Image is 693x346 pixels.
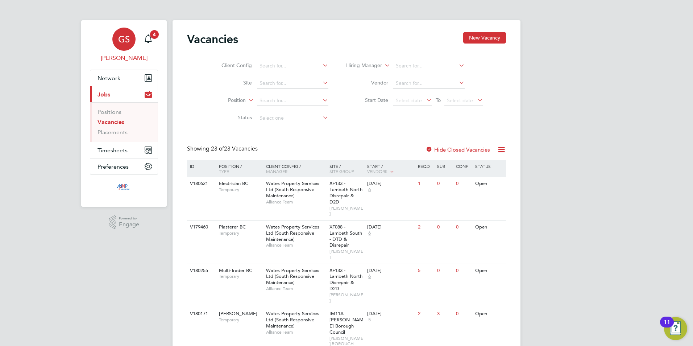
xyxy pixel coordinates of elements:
[435,264,454,277] div: 0
[188,177,213,190] div: V180621
[367,317,372,323] span: 5
[473,307,505,321] div: Open
[210,62,252,69] label: Client Config
[266,180,319,199] span: Wates Property Services Ltd (South Responsive Maintenance)
[97,91,110,98] span: Jobs
[266,168,287,174] span: Manager
[329,224,362,248] span: XF088 - Lambeth South - DTD & Disrepair
[188,264,213,277] div: V180255
[367,311,414,317] div: [DATE]
[90,28,158,62] a: GS[PERSON_NAME]
[188,221,213,234] div: V179460
[187,145,259,153] div: Showing
[454,160,473,172] div: Conf
[90,158,158,174] button: Preferences
[264,160,328,177] div: Client Config /
[266,286,326,292] span: Alliance Team
[473,264,505,277] div: Open
[119,222,139,228] span: Engage
[266,242,326,248] span: Alliance Team
[211,145,224,152] span: 23 of
[97,147,128,154] span: Timesheets
[266,199,326,205] span: Alliance Team
[329,310,364,335] span: IM11A - [PERSON_NAME] Borough Council
[473,160,505,172] div: Status
[473,221,505,234] div: Open
[219,168,229,174] span: Type
[454,221,473,234] div: 0
[367,187,372,193] span: 6
[454,264,473,277] div: 0
[90,54,158,62] span: George Stacey
[416,177,435,190] div: 1
[329,248,364,260] span: [PERSON_NAME]
[266,267,319,286] span: Wates Property Services Ltd (South Responsive Maintenance)
[210,79,252,86] label: Site
[266,329,326,335] span: Alliance Team
[329,292,364,303] span: [PERSON_NAME]
[416,264,435,277] div: 5
[219,187,262,193] span: Temporary
[257,96,328,106] input: Search for...
[219,224,246,230] span: Plasterer BC
[396,97,422,104] span: Select date
[473,177,505,190] div: Open
[416,160,435,172] div: Reqd
[114,182,134,194] img: mmpconsultancy-logo-retina.png
[454,177,473,190] div: 0
[346,79,388,86] label: Vendor
[393,78,465,88] input: Search for...
[150,30,159,39] span: 4
[97,129,128,136] a: Placements
[213,160,264,177] div: Position /
[97,108,121,115] a: Positions
[266,310,319,329] span: Wates Property Services Ltd (South Responsive Maintenance)
[109,215,140,229] a: Powered byEngage
[97,75,120,82] span: Network
[219,230,262,236] span: Temporary
[329,205,364,217] span: [PERSON_NAME]
[81,20,167,207] nav: Main navigation
[435,307,454,321] div: 3
[219,267,252,273] span: Multi-Trader BC
[367,273,372,280] span: 6
[447,97,473,104] span: Select date
[90,182,158,194] a: Go to home page
[365,160,416,178] div: Start /
[187,32,238,46] h2: Vacancies
[416,307,435,321] div: 2
[416,221,435,234] div: 2
[257,61,328,71] input: Search for...
[90,142,158,158] button: Timesheets
[97,119,124,125] a: Vacancies
[367,168,387,174] span: Vendors
[435,221,454,234] div: 0
[266,224,319,242] span: Wates Property Services Ltd (South Responsive Maintenance)
[219,273,262,279] span: Temporary
[367,268,414,274] div: [DATE]
[210,114,252,121] label: Status
[328,160,366,177] div: Site /
[97,163,129,170] span: Preferences
[393,61,465,71] input: Search for...
[329,267,362,292] span: XF133 - Lambeth North Disrepair & D2D
[118,34,130,44] span: GS
[219,310,257,317] span: [PERSON_NAME]
[454,307,473,321] div: 0
[346,97,388,103] label: Start Date
[211,145,258,152] span: 23 Vacancies
[367,230,372,236] span: 6
[204,97,246,104] label: Position
[340,62,382,69] label: Hiring Manager
[433,95,443,105] span: To
[141,28,155,51] a: 4
[90,102,158,142] div: Jobs
[664,322,670,331] div: 11
[664,317,687,340] button: Open Resource Center, 11 new notifications
[367,224,414,230] div: [DATE]
[329,180,362,205] span: XF133 - Lambeth North Disrepair & D2D
[188,160,213,172] div: ID
[90,86,158,102] button: Jobs
[90,70,158,86] button: Network
[188,307,213,321] div: V180171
